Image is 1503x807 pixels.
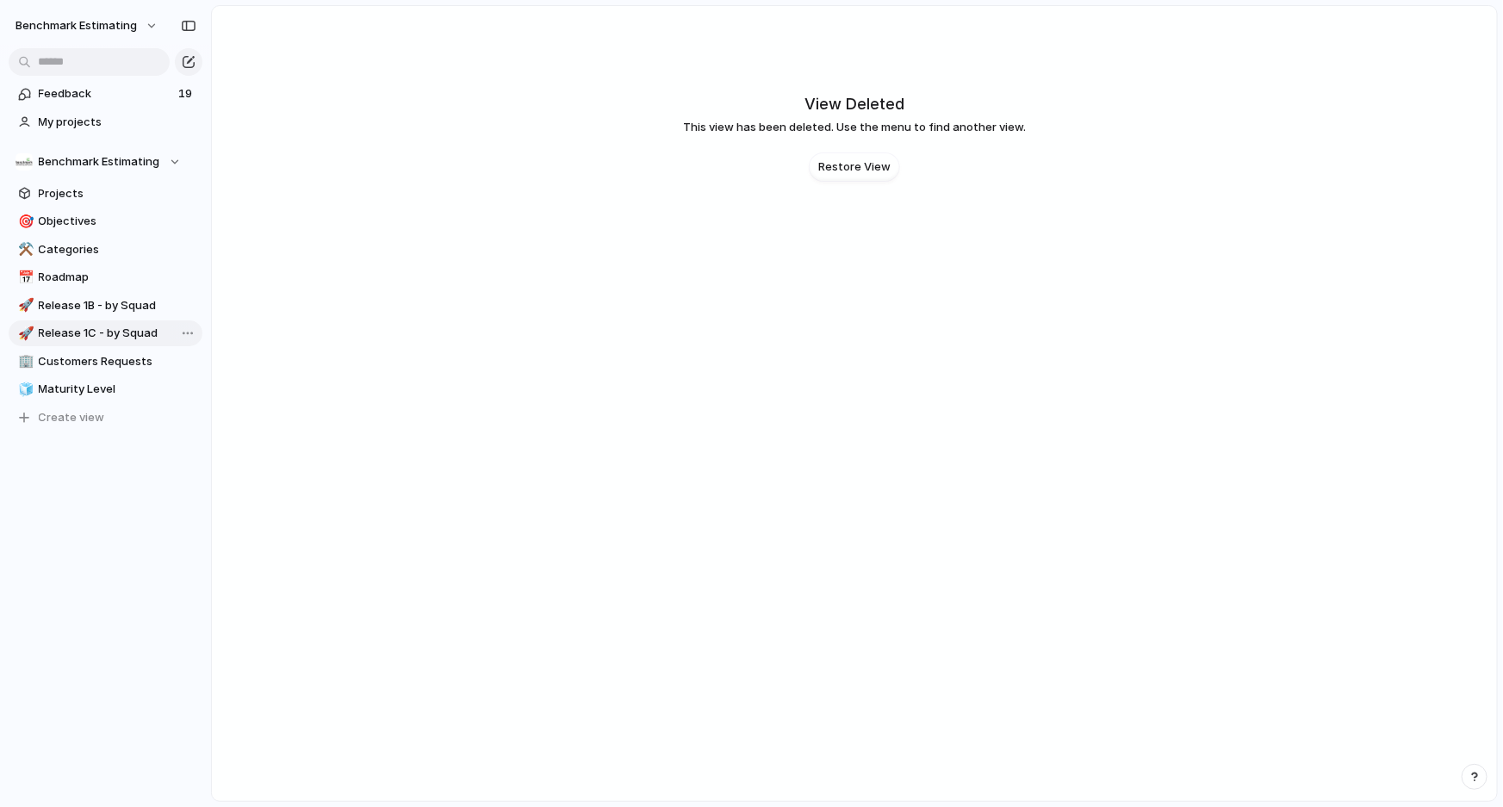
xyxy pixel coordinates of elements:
a: 📅Roadmap [9,264,202,290]
button: Restore View [810,153,899,181]
button: ⚒️ [16,241,33,258]
div: ⚒️ [18,239,30,259]
a: ⚒️Categories [9,237,202,263]
span: Objectives [39,213,196,230]
h2: View Deleted [804,92,904,115]
button: 🧊 [16,381,33,398]
span: Feedback [39,85,173,102]
div: 🏢 [18,351,30,371]
button: 🚀 [16,297,33,314]
span: This view has been deleted. Use the menu to find another view. [683,119,1026,136]
button: 🏢 [16,353,33,370]
span: Release 1B - by Squad [39,297,196,314]
span: Benchmark Estimating [16,17,137,34]
button: Benchmark Estimating [8,12,167,40]
span: Customers Requests [39,353,196,370]
a: Projects [9,181,202,207]
div: 🧊 [18,380,30,400]
span: Benchmark Estimating [39,153,160,171]
a: 🏢Customers Requests [9,349,202,375]
a: My projects [9,109,202,135]
span: 19 [178,85,196,102]
button: 🎯 [16,213,33,230]
span: Release 1C - by Squad [39,325,196,342]
div: 🎯 [18,212,30,232]
a: 🎯Objectives [9,208,202,234]
span: Projects [39,185,196,202]
span: My projects [39,114,196,131]
button: Create view [9,405,202,431]
div: 📅 [18,268,30,288]
a: 🚀Release 1B - by Squad [9,293,202,319]
a: Feedback19 [9,81,202,107]
button: 📅 [16,269,33,286]
button: 🚀 [16,325,33,342]
span: Categories [39,241,196,258]
button: Benchmark Estimating [9,149,202,175]
span: Roadmap [39,269,196,286]
span: Maturity Level [39,381,196,398]
span: Create view [39,409,105,426]
a: 🚀Release 1C - by Squad [9,320,202,346]
span: Restore View [818,158,891,176]
a: 🧊Maturity Level [9,376,202,402]
div: 🚀 [18,295,30,315]
div: 🚀 [18,324,30,344]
